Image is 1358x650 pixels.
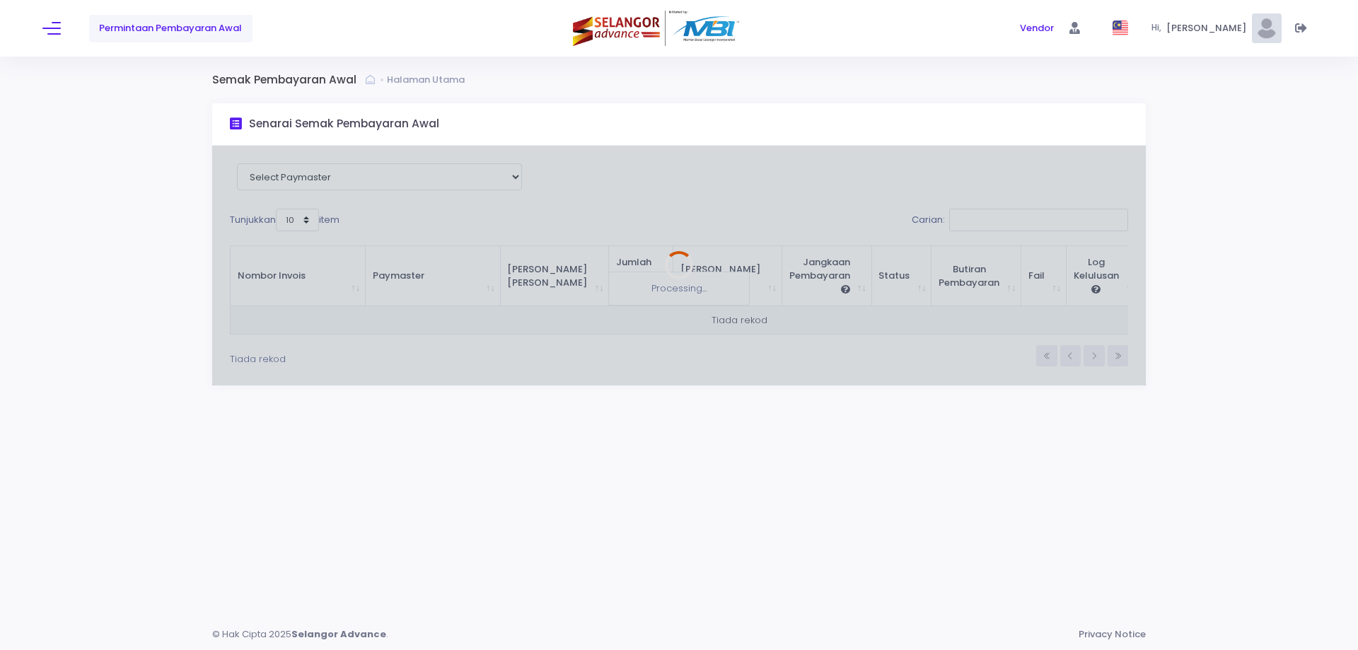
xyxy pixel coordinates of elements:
[1166,21,1251,35] span: [PERSON_NAME]
[212,74,366,87] h3: Semak Pembayaran Awal
[249,117,439,131] h3: Senarai Semak Pembayaran Awal
[291,627,386,642] strong: Selangor Advance
[212,627,400,642] div: © Hak Cipta 2025 .
[1151,22,1166,35] span: Hi,
[1252,13,1282,43] img: Pic
[573,11,743,46] img: Logo
[387,73,468,87] a: Halaman Utama
[89,15,253,42] a: Permintaan Pembayaran Awal
[1079,627,1146,642] a: Privacy Notice
[99,21,242,35] span: Permintaan Pembayaran Awal
[1020,21,1054,35] span: Vendor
